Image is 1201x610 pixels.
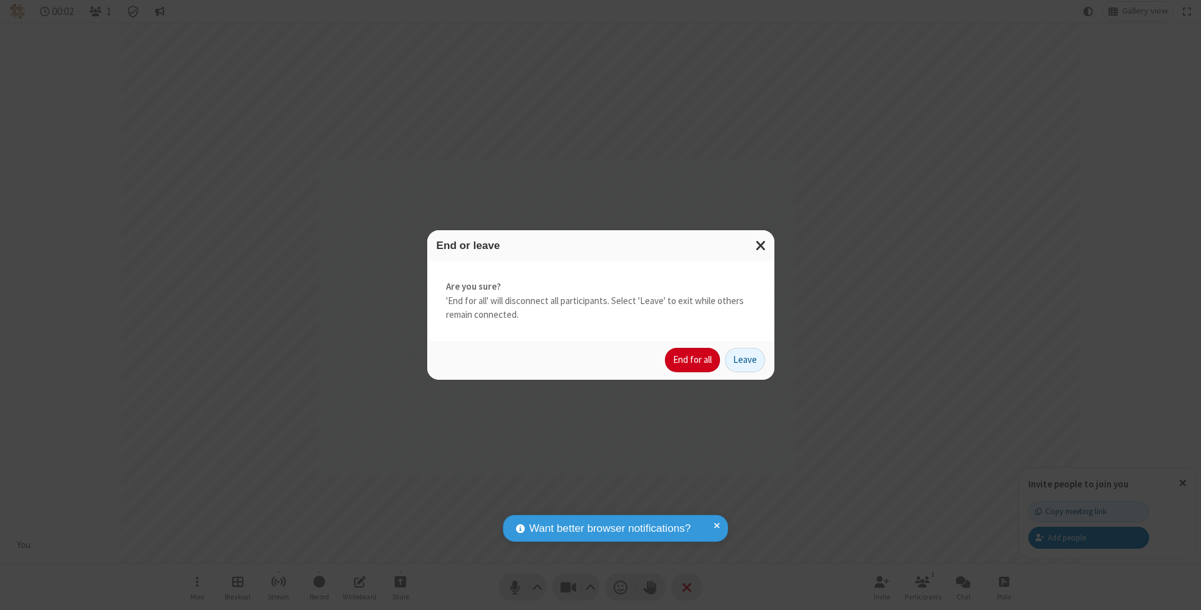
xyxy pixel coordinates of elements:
button: Leave [725,348,765,373]
button: End for all [665,348,720,373]
button: Close modal [748,230,774,261]
h3: End or leave [437,240,765,252]
div: 'End for all' will disconnect all participants. Select 'Leave' to exit while others remain connec... [427,261,774,341]
span: Want better browser notifications? [529,521,691,537]
strong: Are you sure? [446,280,756,294]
